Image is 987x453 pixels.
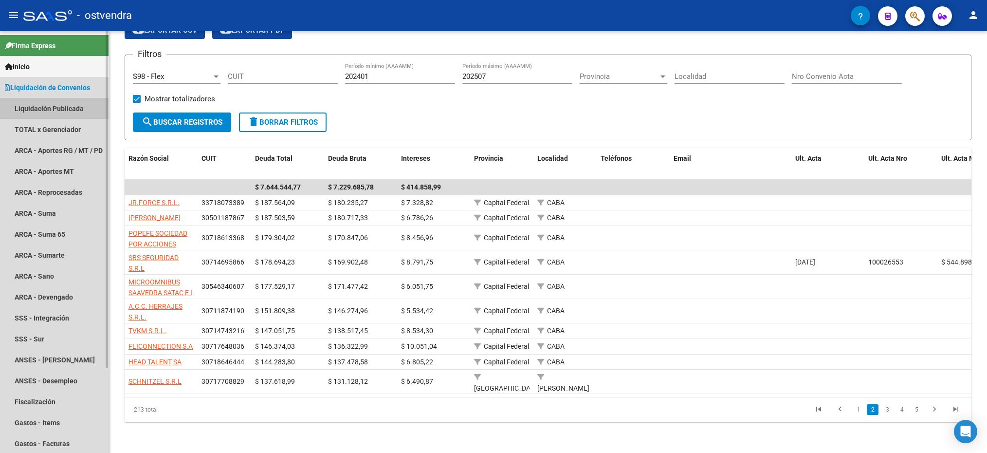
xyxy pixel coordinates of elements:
datatable-header-cell: Razón Social [125,148,198,180]
span: SCHNITZEL S.R.L [128,377,182,385]
span: $ 10.051,04 [401,342,437,350]
li: page 2 [865,401,880,418]
span: [GEOGRAPHIC_DATA] [474,384,540,392]
span: MICROOMNIBUS SAAVEDRA SATAC E I [128,278,192,297]
span: $ 146.374,03 [255,342,295,350]
span: $ 180.235,27 [328,199,368,207]
span: $ 8.534,30 [401,327,433,335]
span: $ 8.456,96 [401,234,433,242]
a: 3 [881,404,893,415]
span: Capital Federal [484,234,529,242]
datatable-header-cell: Intereses [397,148,470,180]
span: Mostrar totalizadores [145,93,215,105]
a: go to last page [947,404,965,415]
span: Intereses [401,154,430,162]
span: CABA [547,358,565,366]
span: $ 169.902,48 [328,258,368,266]
mat-icon: delete [248,116,259,128]
datatable-header-cell: Ult. Acta Nro [864,148,937,180]
span: Capital Federal [484,214,529,222]
span: 30718613368 [201,234,244,242]
datatable-header-cell: Deuda Total [251,148,324,180]
span: $ 6.786,26 [401,214,433,222]
span: Buscar Registros [142,118,222,127]
span: 30714743216 [201,327,244,335]
li: page 5 [909,401,924,418]
span: $ 136.322,99 [328,342,368,350]
span: CABA [547,327,565,335]
span: $ 187.564,09 [255,199,295,207]
span: Email [674,154,691,162]
span: CABA [547,342,565,350]
datatable-header-cell: Ult. Acta [791,148,864,180]
span: Provincia [474,154,503,162]
span: Firma Express [5,40,55,51]
span: [PERSON_NAME] [128,214,181,222]
span: $ 177.529,17 [255,283,295,290]
span: - ostvendra [77,5,132,26]
datatable-header-cell: Teléfonos [597,148,670,180]
a: 4 [896,404,908,415]
button: Borrar Filtros [239,113,327,132]
span: 30717648036 [201,342,244,350]
span: $ 151.809,38 [255,307,295,315]
span: CABA [547,214,565,222]
span: 30717708829 [201,377,244,385]
span: A.C.C. HERRAJES S.R.L. [128,302,183,321]
span: Deuda Total [255,154,292,162]
li: page 3 [880,401,895,418]
div: 213 total [125,397,292,422]
span: SBS SEGURIDAD S.R.L [128,254,179,273]
button: Buscar Registros [133,113,231,132]
span: $ 170.847,06 [328,234,368,242]
span: Capital Federal [484,258,529,266]
span: $ 5.534,42 [401,307,433,315]
a: go to first page [809,404,828,415]
span: Provincia [580,72,658,81]
span: $ 144.283,80 [255,358,295,366]
span: POPEFE SOCIEDAD POR ACCIONES SIMPLIFICADA [128,229,187,260]
span: CABA [547,307,565,315]
datatable-header-cell: Email [670,148,791,180]
span: Capital Federal [484,199,529,207]
span: CABA [547,283,565,290]
span: Capital Federal [484,358,529,366]
span: Capital Federal [484,307,529,315]
mat-icon: person [968,9,979,21]
span: 30718646444 [201,358,244,366]
span: $ 6.490,87 [401,377,433,385]
li: page 4 [895,401,909,418]
a: 2 [867,404,878,415]
span: Capital Federal [484,342,529,350]
span: $ 147.051,75 [255,327,295,335]
span: Deuda Bruta [328,154,366,162]
span: 30501187867 [201,214,244,222]
datatable-header-cell: Deuda Bruta [324,148,397,180]
span: S98 - Flex [133,72,164,81]
span: $ 178.694,23 [255,258,295,266]
span: 30711874190 [201,307,244,315]
span: $ 137.478,58 [328,358,368,366]
h3: Filtros [133,47,166,61]
span: $ 187.503,59 [255,214,295,222]
span: Liquidación de Convenios [5,82,90,93]
span: HEAD TALENT SA [128,358,182,366]
span: $ 6.805,22 [401,358,433,366]
datatable-header-cell: Localidad [533,148,597,180]
span: [DATE] [795,258,815,266]
span: Localidad [537,154,568,162]
span: CABA [547,258,565,266]
span: $ 414.858,99 [401,183,441,191]
a: 5 [911,404,922,415]
span: CUIT [201,154,217,162]
li: page 1 [851,401,865,418]
span: Ult. Acta [795,154,822,162]
span: 30546340607 [201,283,244,290]
span: $ 7.328,82 [401,199,433,207]
span: FLICONNECTION S.A [128,342,193,350]
a: go to previous page [831,404,849,415]
span: Capital Federal [484,283,529,290]
div: Open Intercom Messenger [954,420,977,443]
a: 1 [852,404,864,415]
span: CABA [547,199,565,207]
